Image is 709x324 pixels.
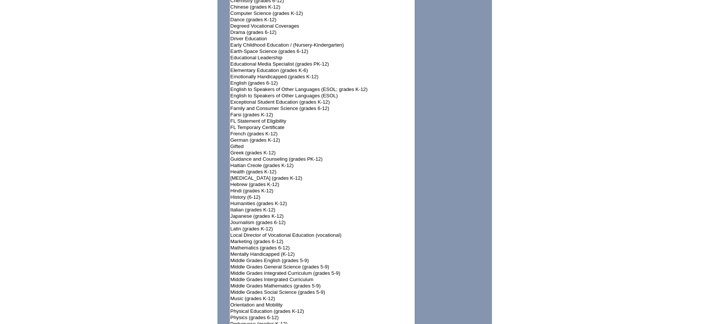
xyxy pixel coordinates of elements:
[230,194,415,201] option: History (6-12)
[230,169,415,175] option: Health (grades K-12)
[230,207,415,213] option: Italian (grades K-12)
[230,308,415,315] option: Physical Education (grades K-12)
[230,258,415,264] option: Middle Grades English (grades 5-9)
[230,10,415,17] option: Computer Science (grades K-12)
[230,264,415,270] option: Middle Grades General Science (grades 5-9)
[230,80,415,86] option: English (grades 6-12)
[230,283,415,289] option: Middle Grades Mathematics (grades 5-9)
[230,112,415,118] option: Farsi (grades K-12)
[230,48,415,55] option: Earth-Space Science (grades 6-12)
[230,163,415,169] option: Haitian Creole (grades K-12)
[230,144,415,150] option: Gifted
[230,213,415,220] option: Japanese (grades K-12)
[230,36,415,42] option: Driver Education
[230,201,415,207] option: Humanities (grades K-12)
[230,277,415,283] option: Middle Grades Intergrated Curriculum
[230,118,415,125] option: FL Statement of Eligibility
[230,302,415,308] option: Orientation and Mobility
[230,289,415,296] option: Middle Grades Social Science (grades 5-9)
[230,99,415,106] option: Exceptional Student Education (grades K-12)
[230,29,415,36] option: Drama (grades 6-12)
[230,232,415,239] option: Local Director of Vocational Education (vocational)
[230,61,415,67] option: Educational Media Specialist (grades PK-12)
[230,188,415,194] option: Hindi (grades K-12)
[230,74,415,80] option: Emotionally Handicapped (grades K-12)
[230,182,415,188] option: Hebrew (grades K-12)
[230,4,415,10] option: Chinese (grades K-12)
[230,226,415,232] option: Latin (grades K-12)
[230,106,415,112] option: Family and Consumer Science (grades 6-12)
[230,270,415,277] option: Middle Grades Integrated Curriculum (grades 5-9)
[230,251,415,258] option: Mentally Handicapped (K-12)
[230,86,415,93] option: English to Speakers of Other Languages (ESOL; grades K-12)
[230,93,415,99] option: English to Speakers of Other Languages (ESOL)
[230,150,415,156] option: Greek (grades K-12)
[230,220,415,226] option: Journalism (grades 6-12)
[230,131,415,137] option: French (grades K-12)
[230,296,415,302] option: Music (grades K-12)
[230,55,415,61] option: Educational Leadership
[230,137,415,144] option: German (grades K-12)
[230,23,415,29] option: Degreed Vocational Coverages
[230,315,415,321] option: Physics (grades 6-12)
[230,156,415,163] option: Guidance and Counseling (grades PK-12)
[230,42,415,48] option: Early Childhood Education / (Nursery-Kindergarten)
[230,175,415,182] option: [MEDICAL_DATA] (grades K-12)
[230,17,415,23] option: Dance (grades K-12)
[230,125,415,131] option: FL Temporary Certificate
[230,239,415,245] option: Marketing (grades 6-12)
[230,67,415,74] option: Elementary Education (grades K-6)
[230,245,415,251] option: Mathematics (grades 6-12)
